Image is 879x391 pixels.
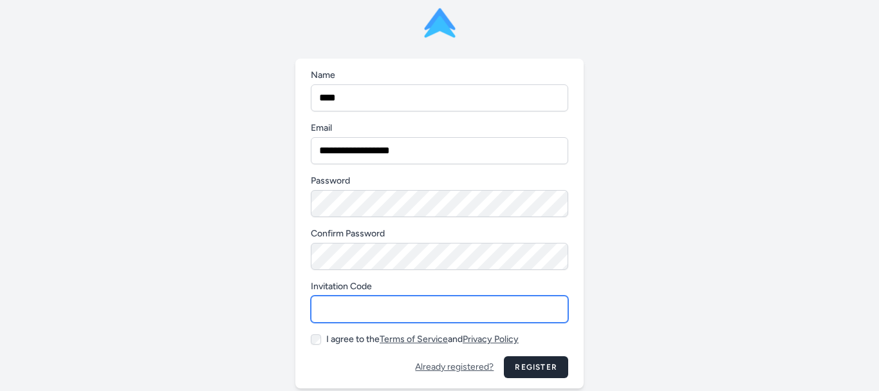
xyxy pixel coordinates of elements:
a: Terms of Service [380,334,448,345]
span: Password [311,175,350,186]
span: Confirm Password [311,228,385,239]
img: logo.png [420,3,460,43]
button: Register [504,356,568,378]
a: Already registered? [415,361,494,374]
span: Name [311,70,335,81]
span: Invitation Code [311,281,372,292]
span: Email [311,122,332,133]
div: I agree to the and [326,333,519,346]
input: I agree to theTerms of ServiceandPrivacy Policy [311,334,321,345]
a: Privacy Policy [463,334,519,345]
